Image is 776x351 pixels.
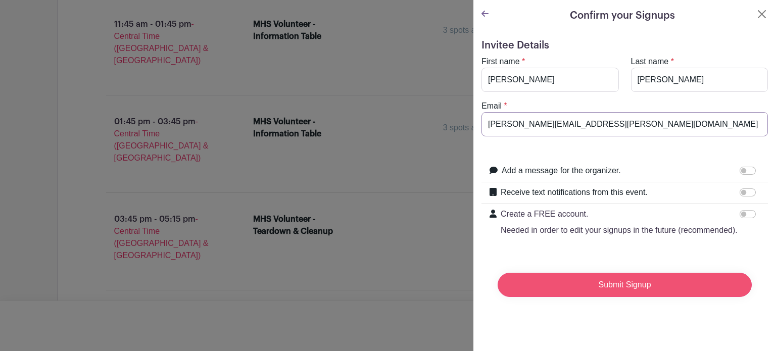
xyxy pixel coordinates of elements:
label: Email [481,100,502,112]
h5: Confirm your Signups [570,8,675,23]
p: Create a FREE account. [501,208,738,220]
label: Add a message for the organizer. [502,165,621,177]
label: Receive text notifications from this event. [501,186,648,198]
h5: Invitee Details [481,39,768,52]
label: Last name [631,56,669,68]
p: Needed in order to edit your signups in the future (recommended). [501,224,738,236]
input: Submit Signup [498,273,752,297]
button: Close [756,8,768,20]
label: First name [481,56,520,68]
